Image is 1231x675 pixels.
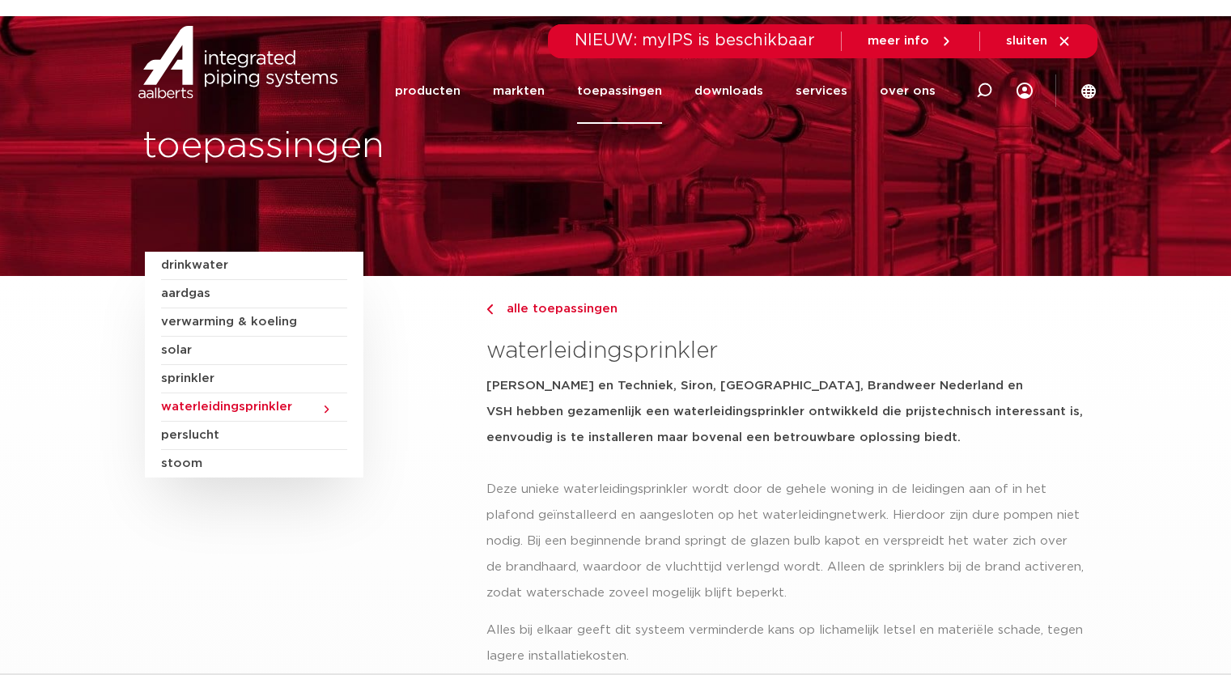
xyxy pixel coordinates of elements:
a: downloads [694,58,763,124]
div: my IPS [1017,58,1033,124]
a: solar [161,337,347,365]
span: sluiten [1006,35,1047,47]
p: Deze unieke waterleidingsprinkler wordt door de gehele woning in de leidingen aan of in het plafo... [486,477,1086,606]
span: meer info [868,35,929,47]
a: services [796,58,847,124]
span: alle toepassingen [497,303,618,315]
h5: [PERSON_NAME] en Techniek, Siron, [GEOGRAPHIC_DATA], Brandweer Nederland en VSH hebben gezamenlij... [486,373,1086,451]
a: meer info [868,34,953,49]
h1: toepassingen [142,121,608,172]
a: over ons [880,58,936,124]
a: waterleidingsprinkler [161,393,347,422]
a: aardgas [161,280,347,308]
a: drinkwater [161,252,347,280]
a: sprinkler [161,365,347,393]
span: NIEUW: myIPS is beschikbaar [575,32,815,49]
a: verwarming & koeling [161,308,347,337]
h3: waterleidingsprinkler [486,335,1086,367]
a: producten [395,58,461,124]
a: perslucht [161,422,347,450]
a: markten [493,58,545,124]
p: Alles bij elkaar geeft dit systeem verminderde kans op lichamelijk letsel en materiële schade, te... [486,618,1086,669]
img: chevron-right.svg [486,304,493,315]
a: sluiten [1006,34,1072,49]
nav: Menu [395,58,936,124]
a: alle toepassingen [486,299,1086,319]
a: stoom [161,450,347,478]
a: toepassingen [577,58,662,124]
